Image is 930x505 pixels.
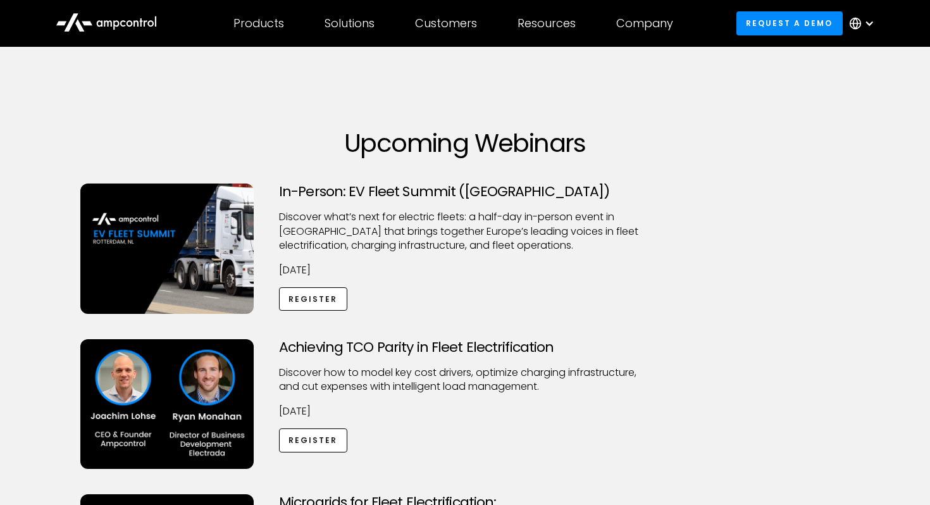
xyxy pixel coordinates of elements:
[415,16,477,30] div: Customers
[518,16,576,30] div: Resources
[279,404,651,418] p: [DATE]
[279,210,651,253] p: ​Discover what’s next for electric fleets: a half-day in-person event in [GEOGRAPHIC_DATA] that b...
[80,128,850,158] h1: Upcoming Webinars
[616,16,673,30] div: Company
[279,366,651,394] p: Discover how to model key cost drivers, optimize charging infrastructure, and cut expenses with i...
[279,339,651,356] h3: Achieving TCO Parity in Fleet Electrification
[279,287,347,311] a: Register
[325,16,375,30] div: Solutions
[279,184,651,200] h3: In-Person: EV Fleet Summit ([GEOGRAPHIC_DATA])
[233,16,284,30] div: Products
[279,428,347,452] a: Register
[279,263,651,277] p: [DATE]
[736,11,843,35] a: Request a demo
